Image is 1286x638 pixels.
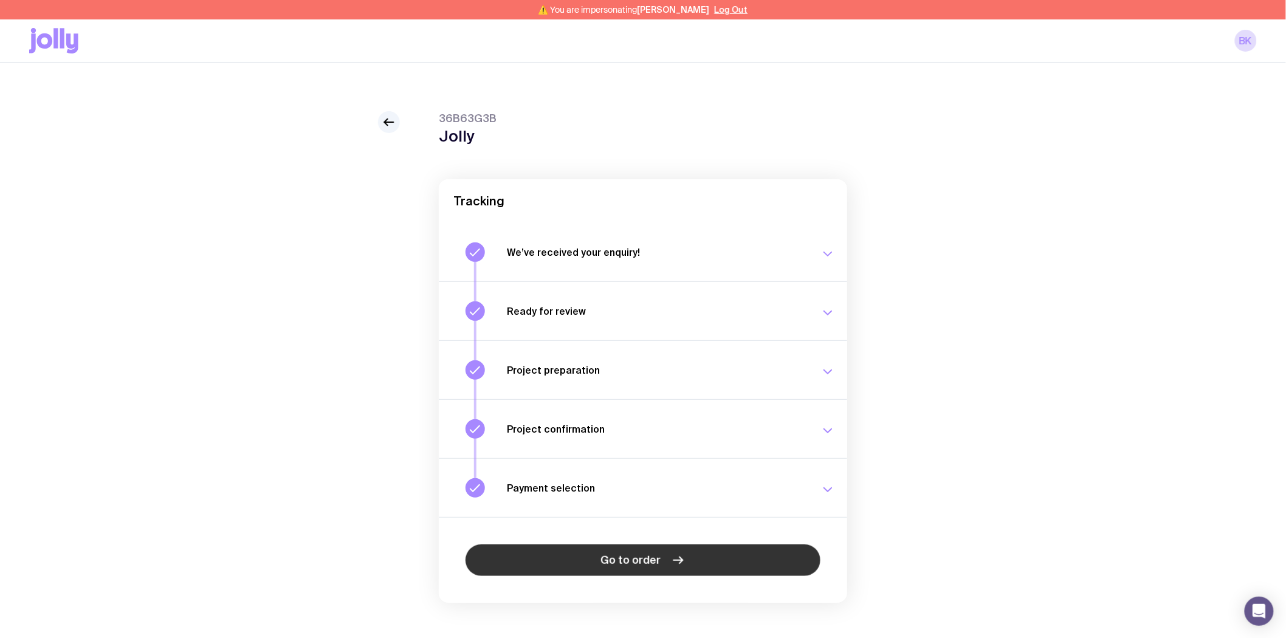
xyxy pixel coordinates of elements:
[1235,30,1257,52] a: BK
[439,127,497,145] h1: Jolly
[507,482,806,494] h3: Payment selection
[439,281,847,340] button: Ready for review
[507,364,806,376] h3: Project preparation
[507,423,806,435] h3: Project confirmation
[453,194,833,208] h2: Tracking
[715,5,748,15] button: Log Out
[439,111,497,126] span: 36B63G3B
[507,305,806,317] h3: Ready for review
[601,553,661,568] span: Go to order
[638,5,710,15] span: [PERSON_NAME]
[538,5,710,15] span: ⚠️ You are impersonating
[1245,597,1274,626] div: Open Intercom Messenger
[439,340,847,399] button: Project preparation
[439,399,847,458] button: Project confirmation
[439,223,847,281] button: We’ve received your enquiry!
[439,458,847,517] button: Payment selection
[466,544,820,576] a: Go to order
[507,246,806,258] h3: We’ve received your enquiry!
